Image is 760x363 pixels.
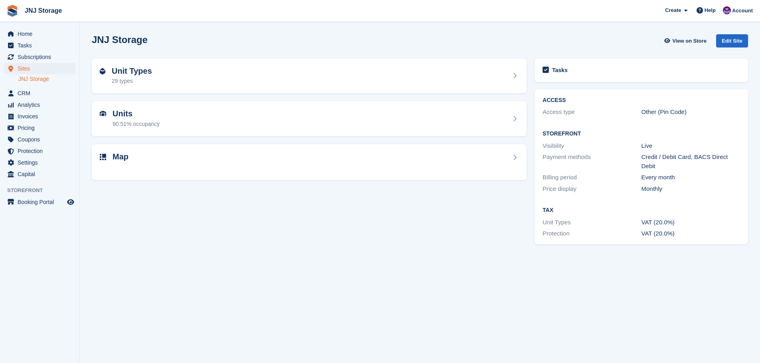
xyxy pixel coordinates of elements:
[66,197,75,207] a: Preview store
[92,101,527,136] a: Units 90.51% occupancy
[672,37,707,45] span: View on Store
[642,184,740,194] div: Monthly
[4,122,75,133] a: menu
[18,63,65,74] span: Sites
[100,154,106,160] img: map-icn-33ee37083ee616e46c38cad1a60f524a97daa1e2b2c8c0bc3eb3415660979fc1.svg
[716,34,748,47] div: Edit Site
[18,75,75,83] a: JNJ Storage
[22,4,65,17] a: JNJ Storage
[4,134,75,145] a: menu
[100,68,105,75] img: unit-type-icn-2b2737a686de81e16bb02015468b77c625bbabd49415b5ef34ead5e3b44a266d.svg
[705,6,716,14] span: Help
[642,229,740,238] div: VAT (20.0%)
[4,63,75,74] a: menu
[4,88,75,99] a: menu
[7,186,79,194] span: Storefront
[543,229,641,238] div: Protection
[113,120,160,128] div: 90.51% occupancy
[543,108,641,117] div: Access type
[100,111,106,116] img: unit-icn-7be61d7bf1b0ce9d3e12c5938cc71ed9869f7b940bace4675aadf7bd6d80202e.svg
[4,169,75,180] a: menu
[4,157,75,168] a: menu
[732,7,753,15] span: Account
[92,59,527,94] a: Unit Types 29 types
[543,141,641,151] div: Visibility
[18,40,65,51] span: Tasks
[4,99,75,110] a: menu
[18,196,65,208] span: Booking Portal
[543,153,641,171] div: Payment methods
[18,122,65,133] span: Pricing
[6,5,18,17] img: stora-icon-8386f47178a22dfd0bd8f6a31ec36ba5ce8667c1dd55bd0f319d3a0aa187defe.svg
[18,157,65,168] span: Settings
[642,153,740,171] div: Credit / Debit Card, BACS Direct Debit
[4,196,75,208] a: menu
[18,169,65,180] span: Capital
[543,97,740,104] h2: ACCESS
[18,28,65,39] span: Home
[552,67,568,74] h2: Tasks
[18,99,65,110] span: Analytics
[543,218,641,227] div: Unit Types
[716,34,748,51] a: Edit Site
[113,109,160,118] h2: Units
[543,131,740,137] h2: Storefront
[543,184,641,194] div: Price display
[642,141,740,151] div: Live
[663,34,710,47] a: View on Store
[723,6,731,14] img: Jonathan Scrase
[4,145,75,157] a: menu
[18,134,65,145] span: Coupons
[4,40,75,51] a: menu
[642,108,740,117] div: Other (Pin Code)
[92,34,148,45] h2: JNJ Storage
[4,111,75,122] a: menu
[642,218,740,227] div: VAT (20.0%)
[4,51,75,63] a: menu
[543,173,641,182] div: Billing period
[92,144,527,181] a: Map
[543,207,740,214] h2: Tax
[4,28,75,39] a: menu
[113,152,128,161] h2: Map
[642,173,740,182] div: Every month
[665,6,681,14] span: Create
[112,67,152,76] h2: Unit Types
[18,51,65,63] span: Subscriptions
[112,77,152,85] div: 29 types
[18,111,65,122] span: Invoices
[18,145,65,157] span: Protection
[18,88,65,99] span: CRM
